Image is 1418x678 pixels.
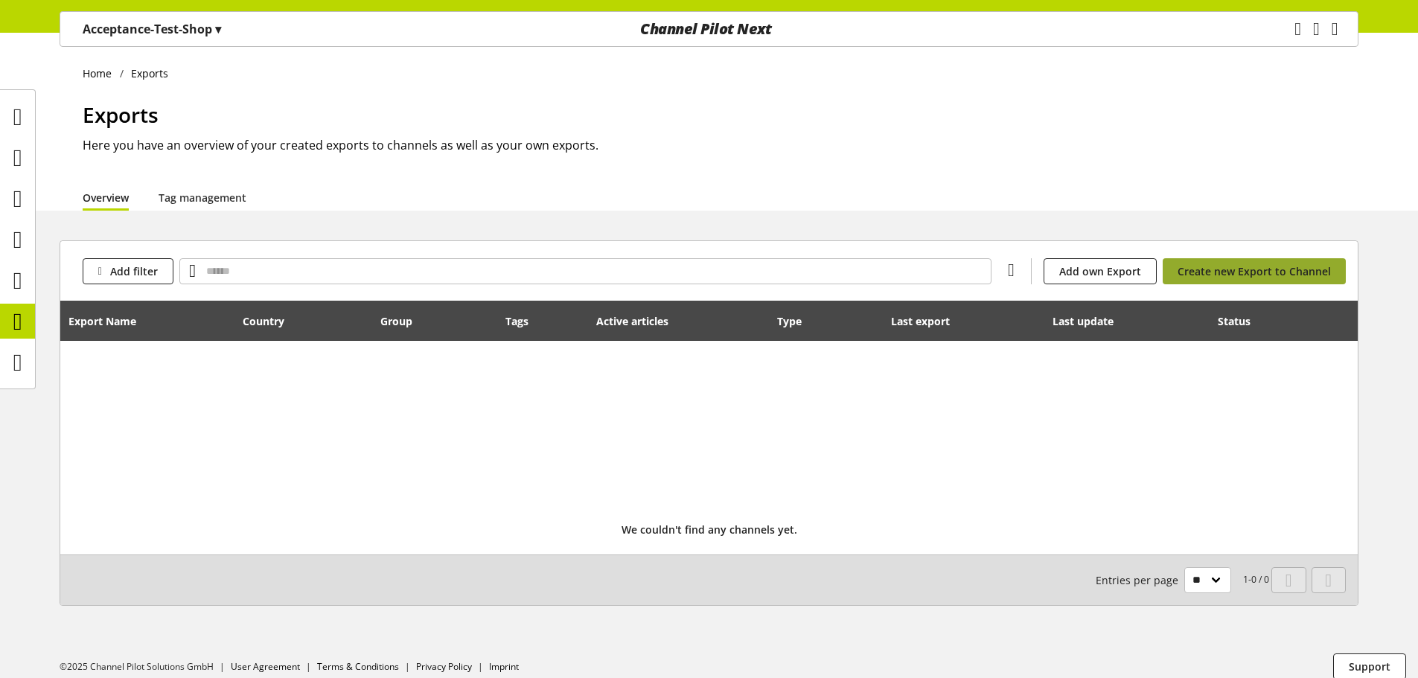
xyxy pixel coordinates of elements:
[60,660,231,674] li: ©2025 Channel Pilot Solutions GmbH
[243,313,299,329] div: Country
[231,660,300,673] a: User Agreement
[1053,313,1128,329] div: Last update
[1218,313,1265,329] div: Status
[60,11,1358,47] nav: main navigation
[1059,263,1141,279] span: Add own Export
[416,660,472,673] a: Privacy Policy
[215,21,221,37] span: ▾
[1044,258,1157,284] a: Add own Export
[1163,258,1346,284] a: Create new Export to Channel
[159,190,246,205] a: Tag management
[1096,572,1184,588] span: Entries per page
[380,313,427,329] div: Group
[891,313,965,329] div: Last export
[83,20,221,38] p: Acceptance-Test-Shop
[317,660,399,673] a: Terms & Conditions
[68,313,151,329] div: Export Name
[68,510,1350,549] div: We couldn't find any channels yet.
[596,313,683,329] div: Active articles
[83,190,129,205] a: Overview
[83,65,120,81] a: Home
[489,660,519,673] a: Imprint
[83,100,159,129] span: Exports
[83,136,1358,154] h2: Here you have an overview of your created exports to channels as well as your own exports.
[505,313,528,329] div: Tags
[1349,659,1390,674] span: Support
[83,258,173,284] button: Add filter
[110,263,158,279] span: Add filter
[1178,263,1331,279] span: Create new Export to Channel
[777,313,817,329] div: Type
[1096,567,1269,593] small: 1-0 / 0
